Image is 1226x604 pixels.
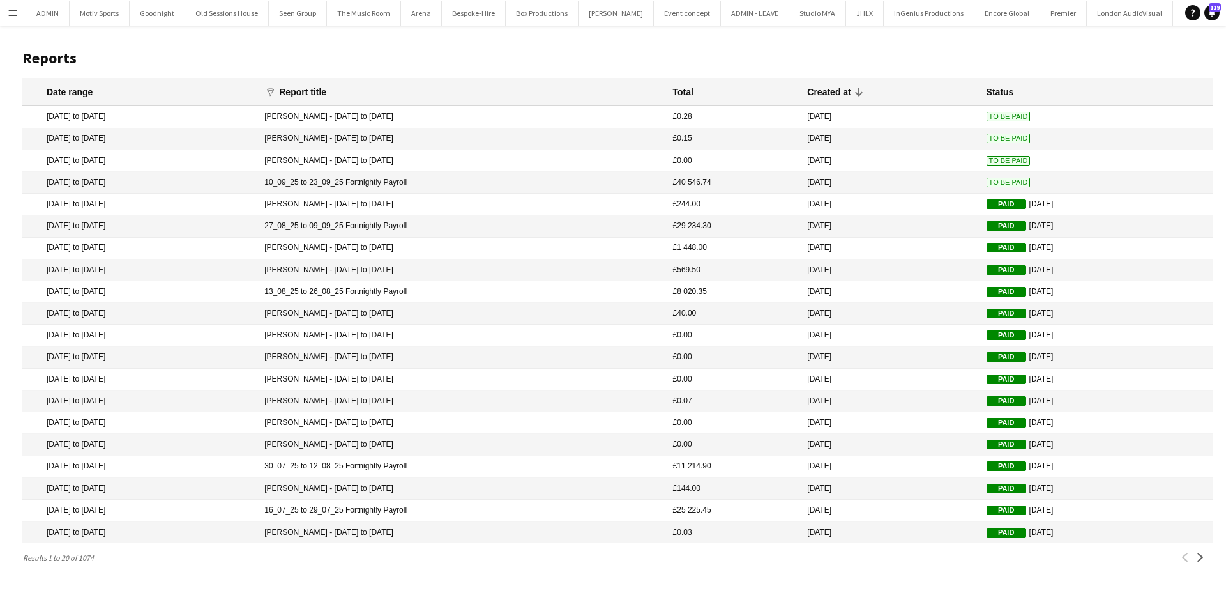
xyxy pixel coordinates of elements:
[22,194,258,215] mat-cell: [DATE] to [DATE]
[258,522,666,543] mat-cell: [PERSON_NAME] - [DATE] to [DATE]
[258,478,666,500] mat-cell: [PERSON_NAME] - [DATE] to [DATE]
[22,434,258,456] mat-cell: [DATE] to [DATE]
[667,369,801,391] mat-cell: £0.00
[667,259,801,281] mat-cell: £569.50
[258,106,666,128] mat-cell: [PERSON_NAME] - [DATE] to [DATE]
[506,1,579,26] button: Box Productions
[980,281,1213,303] mat-cell: [DATE]
[980,215,1213,237] mat-cell: [DATE]
[401,1,442,26] button: Arena
[22,412,258,434] mat-cell: [DATE] to [DATE]
[801,434,980,456] mat-cell: [DATE]
[801,456,980,478] mat-cell: [DATE]
[667,325,801,346] mat-cell: £0.00
[801,281,980,303] mat-cell: [DATE]
[258,456,666,478] mat-cell: 30_07_25 to 12_08_25 Fortnightly Payroll
[22,106,258,128] mat-cell: [DATE] to [DATE]
[258,238,666,259] mat-cell: [PERSON_NAME] - [DATE] to [DATE]
[667,478,801,500] mat-cell: £144.00
[269,1,327,26] button: Seen Group
[442,1,506,26] button: Bespoke-Hire
[884,1,974,26] button: InGenius Productions
[258,150,666,172] mat-cell: [PERSON_NAME] - [DATE] to [DATE]
[789,1,846,26] button: Studio MYA
[279,86,326,98] div: Report title
[47,86,93,98] div: Date range
[987,440,1026,449] span: Paid
[258,128,666,150] mat-cell: [PERSON_NAME] - [DATE] to [DATE]
[987,265,1026,275] span: Paid
[22,369,258,391] mat-cell: [DATE] to [DATE]
[667,434,801,456] mat-cell: £0.00
[579,1,654,26] button: [PERSON_NAME]
[1087,1,1173,26] button: London AudioVisual
[801,412,980,434] mat-cell: [DATE]
[801,194,980,215] mat-cell: [DATE]
[667,303,801,325] mat-cell: £40.00
[846,1,884,26] button: JHLX
[22,215,258,237] mat-cell: [DATE] to [DATE]
[980,456,1213,478] mat-cell: [DATE]
[667,238,801,259] mat-cell: £1 448.00
[22,500,258,522] mat-cell: [DATE] to [DATE]
[980,325,1213,346] mat-cell: [DATE]
[258,172,666,194] mat-cell: 10_09_25 to 23_09_25 Fortnightly Payroll
[801,478,980,500] mat-cell: [DATE]
[987,506,1026,515] span: Paid
[667,412,801,434] mat-cell: £0.00
[987,309,1026,318] span: Paid
[258,194,666,215] mat-cell: [PERSON_NAME] - [DATE] to [DATE]
[980,500,1213,522] mat-cell: [DATE]
[22,478,258,500] mat-cell: [DATE] to [DATE]
[801,303,980,325] mat-cell: [DATE]
[987,156,1031,166] span: To Be Paid
[22,281,258,303] mat-cell: [DATE] to [DATE]
[987,178,1031,187] span: To Be Paid
[801,150,980,172] mat-cell: [DATE]
[987,396,1026,406] span: Paid
[987,134,1031,143] span: To Be Paid
[667,106,801,128] mat-cell: £0.28
[258,391,666,412] mat-cell: [PERSON_NAME] - [DATE] to [DATE]
[987,484,1026,493] span: Paid
[980,303,1213,325] mat-cell: [DATE]
[801,215,980,237] mat-cell: [DATE]
[987,330,1026,340] span: Paid
[980,522,1213,543] mat-cell: [DATE]
[980,259,1213,281] mat-cell: [DATE]
[667,215,801,237] mat-cell: £29 234.30
[801,391,980,412] mat-cell: [DATE]
[987,287,1026,297] span: Paid
[801,369,980,391] mat-cell: [DATE]
[22,456,258,478] mat-cell: [DATE] to [DATE]
[22,238,258,259] mat-cell: [DATE] to [DATE]
[667,456,801,478] mat-cell: £11 214.90
[980,238,1213,259] mat-cell: [DATE]
[807,86,851,98] div: Created at
[279,86,338,98] div: Report title
[654,1,721,26] button: Event concept
[801,172,980,194] mat-cell: [DATE]
[667,281,801,303] mat-cell: £8 020.35
[807,86,862,98] div: Created at
[22,150,258,172] mat-cell: [DATE] to [DATE]
[258,500,666,522] mat-cell: 16_07_25 to 29_07_25 Fortnightly Payroll
[26,1,70,26] button: ADMIN
[987,243,1026,252] span: Paid
[667,128,801,150] mat-cell: £0.15
[327,1,401,26] button: The Music Room
[980,347,1213,369] mat-cell: [DATE]
[22,172,258,194] mat-cell: [DATE] to [DATE]
[801,500,980,522] mat-cell: [DATE]
[22,391,258,412] mat-cell: [DATE] to [DATE]
[980,412,1213,434] mat-cell: [DATE]
[185,1,269,26] button: Old Sessions House
[258,325,666,346] mat-cell: [PERSON_NAME] - [DATE] to [DATE]
[801,259,980,281] mat-cell: [DATE]
[667,522,801,543] mat-cell: £0.03
[721,1,789,26] button: ADMIN - LEAVE
[987,221,1026,231] span: Paid
[258,434,666,456] mat-cell: [PERSON_NAME] - [DATE] to [DATE]
[258,259,666,281] mat-cell: [PERSON_NAME] - [DATE] to [DATE]
[667,500,801,522] mat-cell: £25 225.45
